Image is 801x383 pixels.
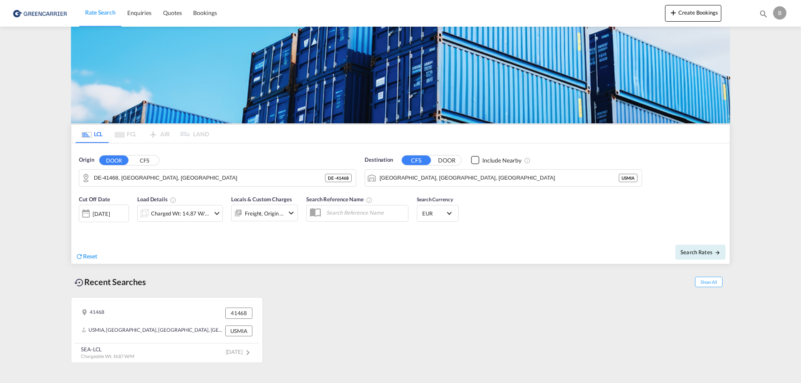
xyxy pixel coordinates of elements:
span: Locals & Custom Charges [231,196,292,203]
span: Destination [365,156,393,164]
div: Origin DOOR CFS DE-41468, Neuss, Nordrhein-WestfalenDestination CFS DOORCheckbox No Ink Unchecked... [71,143,730,264]
div: B [773,6,786,20]
div: Include Nearby [482,156,521,165]
button: Search Ratesicon-arrow-right [675,245,725,260]
md-icon: icon-plus 400-fg [668,8,678,18]
md-select: Select Currency: € EUREuro [421,207,454,219]
md-icon: Chargeable Weight [170,197,176,203]
div: USMIA, Miami, FL, United States, North America, Americas [81,325,223,336]
div: Charged Wt: 14,87 W/M [151,208,210,219]
img: 1378a7308afe11ef83610d9e779c6b34.png [13,4,69,23]
span: Chargeable Wt. 14,87 W/M [81,353,134,359]
recent-search-card: 41468 41468USMIA, [GEOGRAPHIC_DATA], [GEOGRAPHIC_DATA], [GEOGRAPHIC_DATA], [GEOGRAPHIC_DATA], [GE... [71,297,263,363]
md-icon: icon-arrow-right [715,250,720,255]
span: Load Details [137,196,176,203]
div: USMIA [225,325,252,336]
md-datepicker: Select [79,221,85,233]
span: EUR [422,210,446,217]
button: CFS [130,155,159,165]
div: SEA-LCL [81,345,134,353]
span: [DATE] [226,348,253,355]
input: Search by Door [94,172,325,184]
input: Search Reference Name [322,206,408,219]
md-checkbox: Checkbox No Ink [471,156,521,165]
span: Quotes [163,9,181,16]
div: icon-refreshReset [76,252,97,261]
div: [DATE] [93,210,110,218]
div: 41468 [225,308,252,318]
div: Recent Searches [71,273,149,291]
span: Origin [79,156,94,164]
span: Enquiries [127,9,151,16]
md-icon: Unchecked: Ignores neighbouring ports when fetching rates.Checked : Includes neighbouring ports w... [524,157,531,164]
md-icon: icon-backup-restore [74,278,84,288]
span: Search Currency [417,196,453,203]
button: DOOR [432,155,461,165]
span: DE - 41468 [328,175,349,181]
button: CFS [402,155,431,165]
div: Freight Origin Destination [245,208,284,219]
md-icon: icon-chevron-right [243,348,253,358]
md-tab-item: LCL [76,125,109,143]
img: GreenCarrierFCL_LCL.png [71,27,730,123]
div: USMIA [619,174,637,182]
md-icon: icon-refresh [76,253,83,260]
span: Search Reference Name [306,196,373,203]
span: Reset [83,253,97,260]
md-input-container: DE-41468, Neuss, Nordrhein-Westfalen [79,170,356,186]
span: Show All [695,277,723,287]
div: Freight Origin Destinationicon-chevron-down [231,205,298,221]
div: 41468 [81,308,104,318]
div: [DATE] [79,205,129,222]
input: Search by Port [380,172,619,184]
span: Cut Off Date [79,196,110,203]
div: Charged Wt: 14,87 W/Micon-chevron-down [137,205,223,222]
div: icon-magnify [759,9,768,22]
md-pagination-wrapper: Use the left and right arrow keys to navigate between tabs [76,125,209,143]
span: Search Rates [680,249,720,255]
md-icon: icon-chevron-down [286,208,296,218]
md-icon: Your search will be saved by the below given name [366,197,373,203]
md-icon: icon-chevron-down [212,208,222,218]
md-input-container: Miami, FL, USMIA [365,170,642,186]
span: Bookings [193,9,217,16]
span: Rate Search [85,9,116,16]
button: icon-plus 400-fgCreate Bookings [665,5,721,22]
md-icon: icon-magnify [759,9,768,18]
button: DOOR [99,155,128,165]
